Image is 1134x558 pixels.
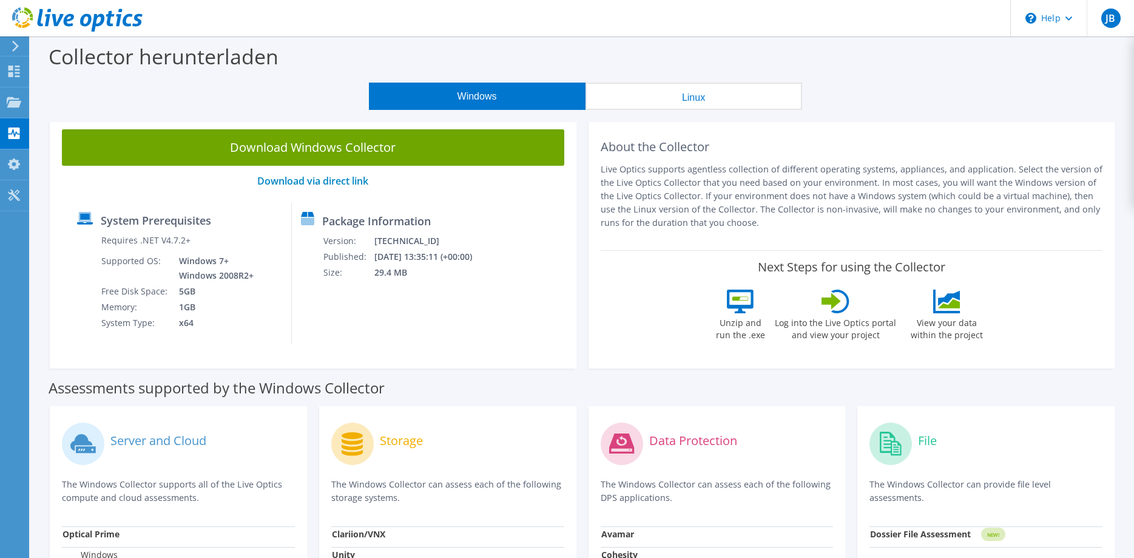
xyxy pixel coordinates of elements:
[758,260,945,274] label: Next Steps for using the Collector
[331,478,564,505] p: The Windows Collector can assess each of the following storage systems.
[110,435,206,447] label: Server and Cloud
[712,313,768,341] label: Unzip and run the .exe
[380,435,423,447] label: Storage
[101,299,170,315] td: Memory:
[170,315,256,331] td: x64
[586,83,802,110] button: Linux
[62,528,120,540] strong: Optical Prime
[170,284,256,299] td: 5GB
[918,435,937,447] label: File
[369,83,586,110] button: Windows
[601,528,634,540] strong: Avamar
[601,163,1103,230] p: Live Optics supports agentless collection of different operating systems, appliances, and applica...
[1025,13,1036,24] svg: \n
[49,382,385,394] label: Assessments supported by the Windows Collector
[374,249,488,265] td: [DATE] 13:35:11 (+00:00)
[101,284,170,299] td: Free Disk Space:
[62,129,564,166] a: Download Windows Collector
[49,43,278,70] label: Collector herunterladen
[903,313,990,341] label: View your data within the project
[62,478,295,505] p: The Windows Collector supports all of the Live Optics compute and cloud assessments.
[870,528,971,540] strong: Dossier File Assessment
[374,265,488,281] td: 29.4 MB
[170,253,256,284] td: Windows 7+ Windows 2008R2+
[101,253,170,284] td: Supported OS:
[601,478,834,505] p: The Windows Collector can assess each of the following DPS applications.
[170,299,256,315] td: 1GB
[257,174,368,188] a: Download via direct link
[774,313,897,341] label: Log into the Live Optics portal and view your project
[323,233,374,249] td: Version:
[101,234,191,247] label: Requires .NET V4.7.2+
[323,249,374,265] td: Published:
[374,233,488,249] td: [TECHNICAL_ID]
[1101,9,1121,28] span: JB
[322,215,431,227] label: Package Information
[332,528,385,540] strong: Clariion/VNX
[869,478,1102,505] p: The Windows Collector can provide file level assessments.
[649,435,737,447] label: Data Protection
[601,140,1103,154] h2: About the Collector
[987,531,999,538] tspan: NEW!
[101,315,170,331] td: System Type:
[323,265,374,281] td: Size:
[101,214,211,226] label: System Prerequisites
